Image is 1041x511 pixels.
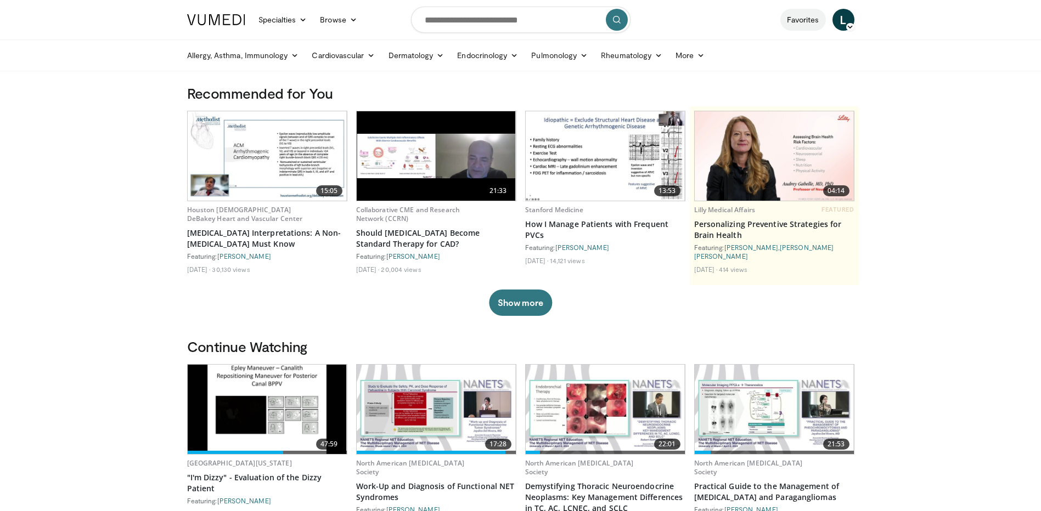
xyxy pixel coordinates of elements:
a: Practical Guide to the Management of [MEDICAL_DATA] and Paragangliomas [694,481,854,503]
a: [PERSON_NAME] [PERSON_NAME] [694,243,834,260]
a: Rheumatology [594,44,669,66]
li: 414 views [719,265,747,274]
img: VuMedi Logo [187,14,245,25]
a: 47:59 [188,365,347,454]
li: [DATE] [356,265,380,274]
a: 15:05 [188,111,347,201]
div: Featuring: [187,252,347,260]
span: 13:53 [654,185,680,196]
input: Search topics, interventions [411,7,631,33]
a: Favorites [780,9,826,31]
a: [PERSON_NAME] [724,243,778,251]
a: [PERSON_NAME] [217,497,271,504]
img: eb6d139b-1fa2-419e-a171-13e36c281eca.620x360_q85_upscale.jpg [526,111,685,201]
a: L [832,9,854,31]
a: [GEOGRAPHIC_DATA][US_STATE] [187,458,292,468]
a: Houston [DEMOGRAPHIC_DATA] DeBakey Heart and Vascular Center [187,205,303,223]
span: 17:28 [485,439,511,450]
a: Cardiovascular [305,44,381,66]
span: 04:14 [823,185,849,196]
a: 04:14 [695,111,854,201]
li: 30,130 views [212,265,250,274]
a: 21:53 [695,365,854,454]
div: Featuring: [187,496,347,505]
a: 17:28 [357,365,516,454]
a: [PERSON_NAME] [555,243,609,251]
button: Show more [489,289,552,316]
div: Featuring: , [694,243,854,260]
span: 22:01 [654,439,680,450]
a: North American [MEDICAL_DATA] Society [525,458,633,476]
a: Pulmonology [525,44,594,66]
div: Featuring: [525,243,685,252]
a: 22:01 [526,365,685,454]
img: 5373e1fe-18ae-47e7-ad82-0c604b173657.620x360_q85_upscale.jpg [188,365,347,454]
div: Featuring: [356,252,516,260]
img: 59f69555-d13b-4130-aa79-5b0c1d5eebbb.620x360_q85_upscale.jpg [188,111,347,201]
a: Should [MEDICAL_DATA] Become Standard Therapy for CAD? [356,228,516,249]
img: eb63832d-2f75-457d-8c1a-bbdc90eb409c.620x360_q85_upscale.jpg [357,111,516,201]
img: 10a2581e-f738-4eeb-aaf6-fbd2473b6432.620x360_q85_upscale.jpg [526,365,685,454]
li: 20,004 views [381,265,421,274]
span: 15:05 [316,185,342,196]
span: 47:59 [316,439,342,450]
a: Collaborative CME and Research Network (CCRN) [356,205,460,223]
a: Personalizing Preventive Strategies for Brain Health [694,219,854,241]
li: [DATE] [525,256,549,265]
a: More [669,44,711,66]
a: Lilly Medical Affairs [694,205,756,214]
img: c3be7821-a0a3-4187-927a-3bb177bd76b4.png.620x360_q85_upscale.jpg [695,111,854,201]
h3: Recommended for You [187,84,854,102]
a: [PERSON_NAME] [217,252,271,260]
li: [DATE] [187,265,211,274]
span: FEATURED [821,206,854,213]
a: North American [MEDICAL_DATA] Society [694,458,802,476]
img: 445fe978-c8f9-4309-aefd-de2e060ac95c.620x360_q85_upscale.jpg [357,365,516,454]
a: Allergy, Asthma, Immunology [181,44,306,66]
li: 14,121 views [550,256,584,265]
a: Stanford Medicine [525,205,584,214]
img: 6dbd46da-2222-4559-87bb-f8dbd99defba.620x360_q85_upscale.jpg [695,365,854,454]
h3: Continue Watching [187,338,854,355]
a: [MEDICAL_DATA] Interpretations: A Non-[MEDICAL_DATA] Must Know [187,228,347,249]
a: Specialties [252,9,314,31]
a: "I'm Dizzy" - Evaluation of the Dizzy Patient [187,472,347,494]
a: Endocrinology [451,44,525,66]
a: [PERSON_NAME] [386,252,440,260]
a: 21:33 [357,111,516,201]
a: Browse [313,9,364,31]
a: Work-Up and Diagnosis of Functional NET Syndromes [356,481,516,503]
a: 13:53 [526,111,685,201]
li: [DATE] [694,265,718,274]
a: How I Manage Patients with Frequent PVCs [525,219,685,241]
span: 21:33 [485,185,511,196]
span: 21:53 [823,439,849,450]
a: Dermatology [382,44,451,66]
a: North American [MEDICAL_DATA] Society [356,458,464,476]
